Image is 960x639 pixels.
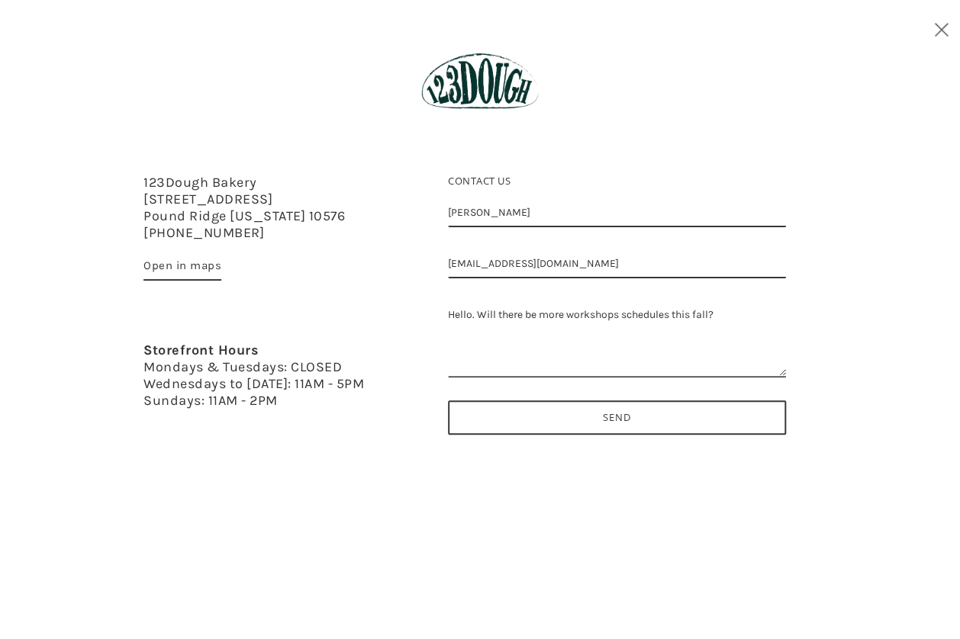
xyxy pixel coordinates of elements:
[143,166,364,249] div: 123Dough Bakery [STREET_ADDRESS] Pound Ridge [US_STATE] 10576 [PHONE_NUMBER]
[448,199,786,227] input: Your Name
[448,174,786,199] h3: Contact us
[143,342,258,358] strong: Storefront Hours
[448,250,786,278] input: Email
[421,53,538,110] img: 123Dough Bakery
[143,256,221,281] a: Open in maps
[143,342,364,409] p: Mondays & Tuesdays: CLOSED Wednesdays to [DATE]: 11AM - 5PM Sundays: 11AM - 2PM
[448,400,786,435] input: Send
[448,301,786,377] textarea: Message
